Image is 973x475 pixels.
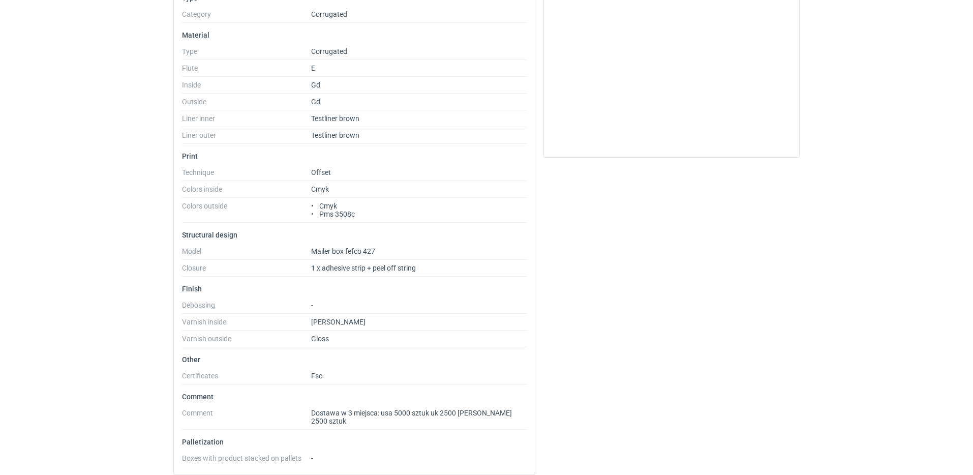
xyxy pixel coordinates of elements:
[319,202,337,210] span: Cmyk
[182,47,311,60] dt: Type
[182,10,311,23] dt: Category
[182,185,311,198] dt: Colors inside
[182,202,311,223] dt: Colors outside
[182,231,527,239] p: Structural design
[182,285,527,293] p: Finish
[311,247,375,255] span: Mailer box fefco 427
[182,64,311,77] dt: Flute
[311,185,329,193] span: Cmyk
[311,64,315,72] span: E
[182,264,311,277] dt: Closure
[311,81,320,89] span: Gd
[182,372,311,384] dt: Certificates
[182,114,311,127] dt: Liner inner
[182,318,311,331] dt: Varnish inside
[182,168,311,181] dt: Technique
[182,335,311,347] dt: Varnish outside
[182,454,311,466] dt: Boxes with product stacked on pallets
[311,318,366,326] span: [PERSON_NAME]
[311,47,347,55] span: Corrugated
[311,98,320,106] span: Gd
[182,131,311,144] dt: Liner outer
[311,114,359,123] span: Testliner brown
[311,372,322,380] span: Fsc
[311,454,313,462] span: -
[311,131,359,139] span: Testliner brown
[182,301,311,314] dt: Debossing
[311,335,329,343] span: Gloss
[311,409,527,425] span: Dostawa w 3 miejsca: usa 5000 sztuk uk 2500 [PERSON_NAME] 2500 sztuk
[182,247,311,260] dt: Model
[182,98,311,110] dt: Outside
[311,264,416,272] span: 1 x adhesive strip + peel off string
[182,31,527,39] p: Material
[319,210,355,218] span: Pms 3508c
[182,438,527,446] p: Palletization
[182,355,527,364] p: Other
[311,168,331,176] span: Offset
[182,152,527,160] p: Print
[182,393,527,401] p: Comment
[182,409,311,430] dt: Comment
[311,10,347,18] span: Corrugated
[311,301,313,309] span: -
[182,81,311,94] dt: Inside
